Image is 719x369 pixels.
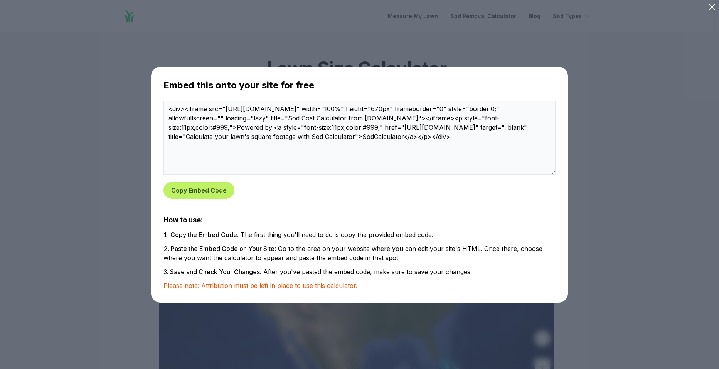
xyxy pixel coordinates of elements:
h3: How to use: [163,215,556,225]
li: : The first thing you'll need to do is copy the provided embed code. [163,230,556,239]
strong: Save and Check Your Changes [170,268,260,276]
p: Please note: Attribution must be left in place to use this calculator. [163,281,556,290]
button: Copy Embed Code [163,182,234,199]
textarea: <div><iframe src="[URL][DOMAIN_NAME]" width="100%" height="670px" frameborder="0" style="border:0... [163,101,556,175]
strong: Copy the Embed Code [170,231,237,239]
h3: Embed this onto your site for free [163,79,556,91]
strong: Paste the Embed Code on Your Site [171,245,274,252]
li: : Go to the area on your website where you can edit your site's HTML. Once there, choose where yo... [163,244,556,262]
li: : After you've pasted the embed code, make sure to save your changes. [163,267,556,276]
